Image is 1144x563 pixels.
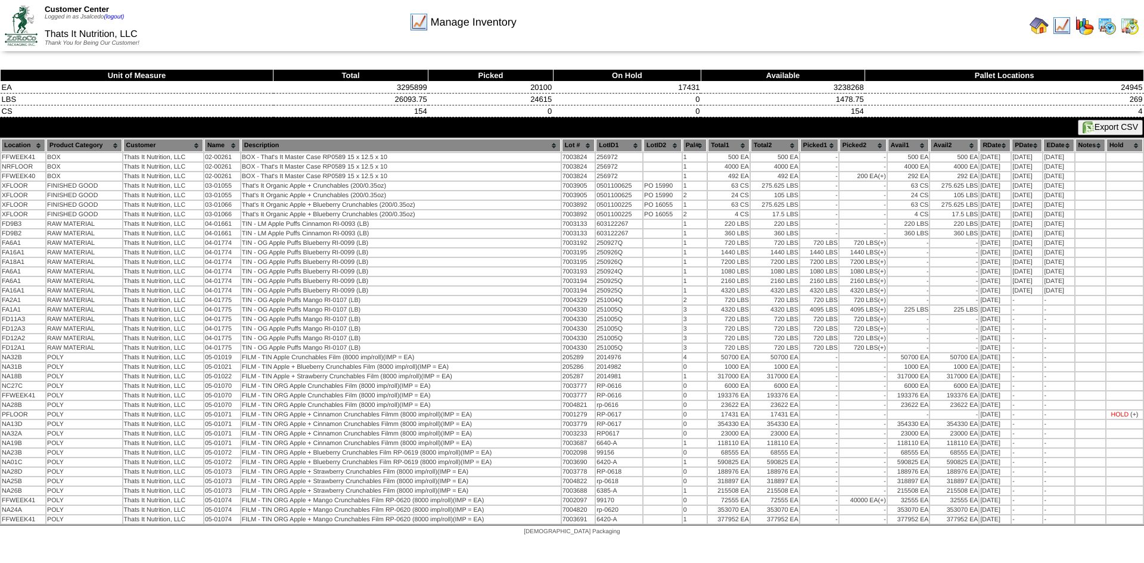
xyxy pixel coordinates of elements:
[204,139,240,152] th: Name
[701,94,865,105] td: 1478.75
[930,182,978,190] td: 275.625 LBS
[840,201,887,209] td: -
[1,70,273,82] th: Unit of Measure
[840,139,887,152] th: Picked2
[1012,258,1042,266] td: [DATE]
[888,267,929,276] td: -
[562,229,595,238] td: 7003133
[930,191,978,200] td: 105 LBS
[1012,139,1042,152] th: PDate
[800,163,838,171] td: -
[980,139,1011,152] th: RDate
[562,248,595,257] td: 7003195
[800,267,838,276] td: 1080 LBS
[1043,153,1074,161] td: [DATE]
[123,201,203,209] td: Thats It Nutrition, LLC
[800,172,838,181] td: -
[708,220,750,228] td: 220 LBS
[123,191,203,200] td: Thats It Nutrition, LLC
[643,201,682,209] td: PO 16055
[930,220,978,228] td: 220 LBS
[553,70,701,82] th: On Hold
[865,82,1144,94] td: 24945
[643,182,682,190] td: PO 15990
[562,258,595,266] td: 7003195
[1043,220,1074,228] td: [DATE]
[980,220,1011,228] td: [DATE]
[596,229,642,238] td: 603122267
[888,172,929,181] td: 292 EA
[1,153,45,161] td: FFWEEK41
[980,172,1011,181] td: [DATE]
[123,172,203,181] td: Thats It Nutrition, LLC
[800,248,838,257] td: 1440 LBS
[1098,16,1117,35] img: calendarprod.gif
[123,182,203,190] td: Thats It Nutrition, LLC
[204,248,240,257] td: 04-01774
[751,220,799,228] td: 220 LBS
[241,277,561,285] td: TIN - OG Apple Puffs Blueberry RI-0099 (LB)
[683,277,707,285] td: 1
[46,258,122,266] td: RAW MATERIAL
[1,82,273,94] td: EA
[204,220,240,228] td: 04-01661
[708,191,750,200] td: 24 CS
[562,182,595,190] td: 7003905
[1,172,45,181] td: FFWEEK40
[562,210,595,219] td: 7003892
[241,220,561,228] td: TIN - LM Apple Puffs Cinnamon RI-0093 (LB)
[751,248,799,257] td: 1440 LBS
[1043,182,1074,190] td: [DATE]
[751,258,799,266] td: 7200 LBS
[1043,248,1074,257] td: [DATE]
[888,220,929,228] td: 220 LBS
[1,163,45,171] td: NRFLOOR
[840,220,887,228] td: -
[683,182,707,190] td: 1
[596,220,642,228] td: 603122267
[683,239,707,247] td: 1
[800,210,838,219] td: -
[409,13,428,32] img: line_graph.gif
[123,248,203,257] td: Thats It Nutrition, LLC
[840,229,887,238] td: -
[204,267,240,276] td: 04-01774
[596,277,642,285] td: 250925Q
[1,220,45,228] td: FD9B3
[46,239,122,247] td: RAW MATERIAL
[5,5,38,45] img: ZoRoCo_Logo(Green%26Foil)%20jpg.webp
[708,201,750,209] td: 63 CS
[123,210,203,219] td: Thats It Nutrition, LLC
[562,201,595,209] td: 7003892
[1,105,273,117] td: CS
[204,229,240,238] td: 04-01661
[980,239,1011,247] td: [DATE]
[1083,122,1095,133] img: excel.gif
[596,139,642,152] th: LotID1
[683,248,707,257] td: 1
[751,267,799,276] td: 1080 LBS
[980,248,1011,257] td: [DATE]
[123,239,203,247] td: Thats It Nutrition, LLC
[1012,182,1042,190] td: [DATE]
[751,210,799,219] td: 17.5 LBS
[1,229,45,238] td: FD9B2
[1043,163,1074,171] td: [DATE]
[751,201,799,209] td: 275.625 LBS
[1012,248,1042,257] td: [DATE]
[683,163,707,171] td: 1
[888,191,929,200] td: 24 CS
[930,239,978,247] td: -
[1,248,45,257] td: FA16A1
[840,172,887,181] td: 200 EA
[204,210,240,219] td: 03-01066
[683,229,707,238] td: 1
[596,163,642,171] td: 256972
[840,191,887,200] td: -
[751,191,799,200] td: 105 LBS
[562,191,595,200] td: 7003905
[878,259,886,266] div: (+)
[1075,16,1094,35] img: graph.gif
[241,163,561,171] td: BOX - That's It Master Case RP0589 15 x 12.5 x 10
[683,220,707,228] td: 1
